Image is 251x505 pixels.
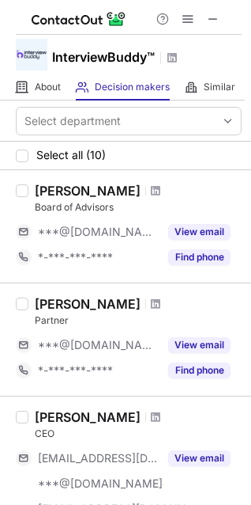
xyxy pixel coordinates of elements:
[32,9,126,28] img: ContactOut v5.3.10
[168,363,230,378] button: Reveal Button
[35,296,140,312] div: [PERSON_NAME]
[95,81,170,93] span: Decision makers
[35,313,242,328] div: Partner
[35,183,140,199] div: [PERSON_NAME]
[16,39,47,70] img: fa2045b39cfa6826191205c1c60a3d0d
[36,149,106,161] span: Select all (10)
[24,113,121,129] div: Select department
[168,249,230,265] button: Reveal Button
[168,224,230,240] button: Reveal Button
[38,451,159,465] span: [EMAIL_ADDRESS][DOMAIN_NAME]
[35,409,140,425] div: [PERSON_NAME]
[38,338,159,352] span: ***@[DOMAIN_NAME]
[204,81,235,93] span: Similar
[168,337,230,353] button: Reveal Button
[168,450,230,466] button: Reveal Button
[52,47,155,66] h1: InterviewBuddy™
[38,225,159,239] span: ***@[DOMAIN_NAME]
[35,200,242,215] div: Board of Advisors
[35,81,61,93] span: About
[38,477,163,491] span: ***@[DOMAIN_NAME]
[35,427,242,441] div: CEO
